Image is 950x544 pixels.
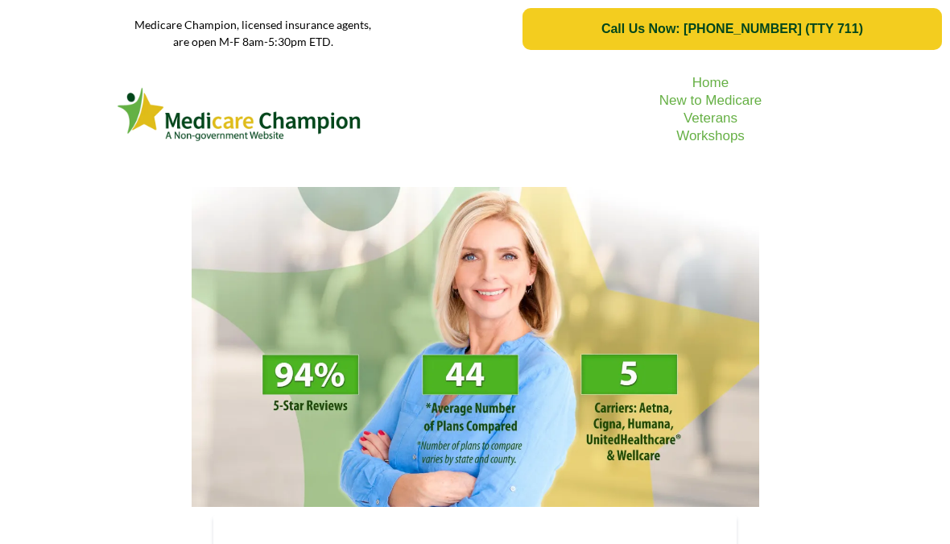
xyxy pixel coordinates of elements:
[8,16,498,33] p: Medicare Champion, licensed insurance agents,
[659,93,762,108] a: New to Medicare
[676,128,745,143] a: Workshops
[692,75,729,90] a: Home
[601,22,863,36] span: Call Us Now: [PHONE_NUMBER] (TTY 711)
[522,8,942,50] a: Call Us Now: 1-833-823-1990 (TTY 711)
[684,110,737,126] a: Veterans
[8,33,498,50] p: are open M-F 8am-5:30pm ETD.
